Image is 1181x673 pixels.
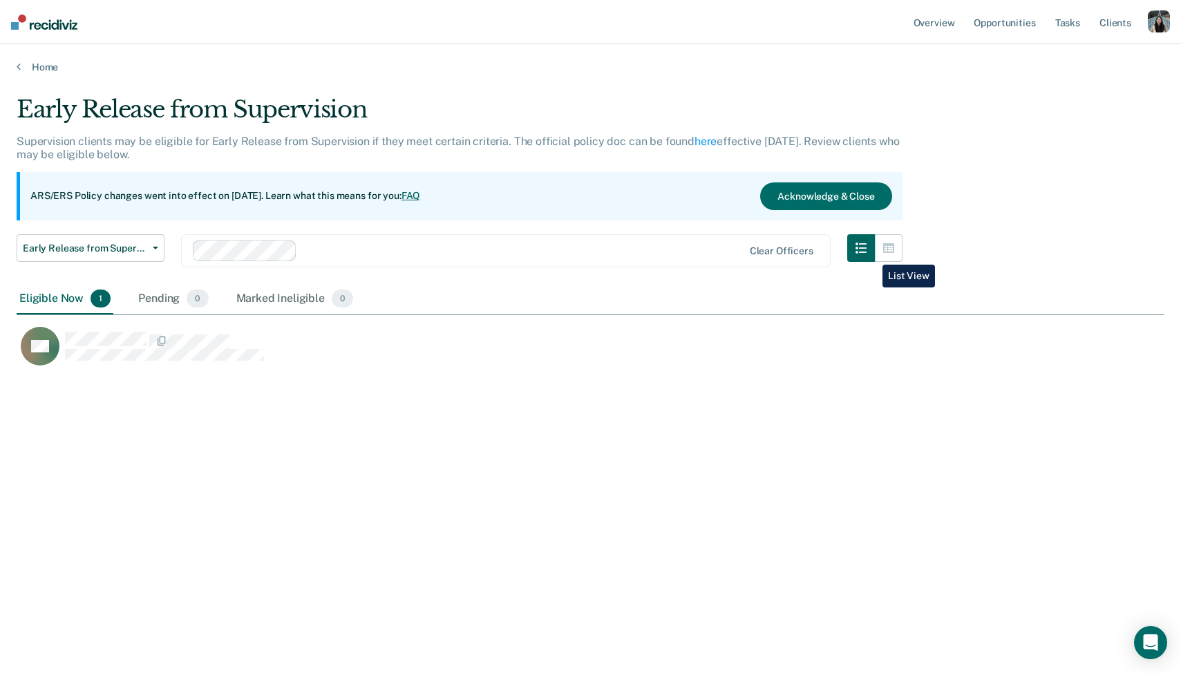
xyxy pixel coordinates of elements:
[17,61,1164,73] a: Home
[695,135,717,148] a: here
[11,15,77,30] img: Recidiviz
[30,189,420,203] p: ARS/ERS Policy changes went into effect on [DATE]. Learn what this means for you:
[1134,626,1167,659] div: Open Intercom Messenger
[17,326,1021,381] div: CaseloadOpportunityCell-02978885
[17,234,164,262] button: Early Release from Supervision
[760,182,891,210] button: Acknowledge & Close
[17,135,900,161] p: Supervision clients may be eligible for Early Release from Supervision if they meet certain crite...
[234,284,357,314] div: Marked Ineligible0
[91,290,111,307] span: 1
[401,190,421,201] a: FAQ
[17,284,113,314] div: Eligible Now1
[332,290,353,307] span: 0
[17,95,903,135] div: Early Release from Supervision
[135,284,211,314] div: Pending0
[187,290,208,307] span: 0
[750,245,813,257] div: Clear officers
[23,243,147,254] span: Early Release from Supervision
